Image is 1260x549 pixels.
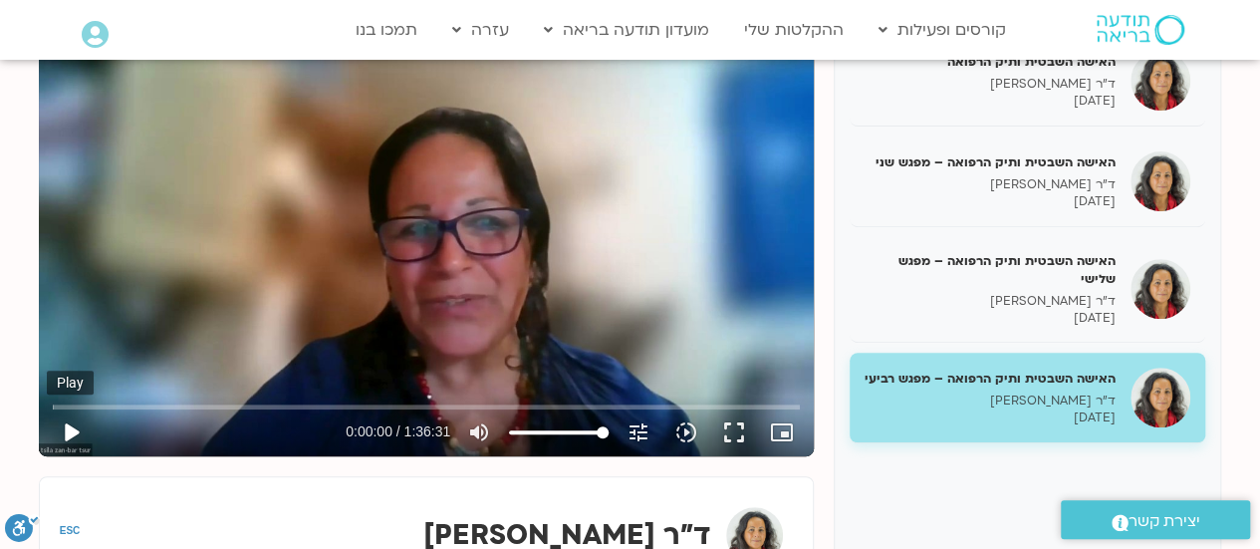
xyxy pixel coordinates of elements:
[534,11,719,49] a: מועדון תודעה בריאה
[1131,151,1190,211] img: האישה השבטית ותיק הרפואה – מפגש שני
[1131,51,1190,111] img: האישה השבטית ותיק הרפואה
[865,193,1116,210] p: [DATE]
[1131,259,1190,319] img: האישה השבטית ותיק הרפואה – מפגש שלישי
[865,370,1116,388] h5: האישה השבטית ותיק הרפואה – מפגש רביעי
[865,53,1116,71] h5: האישה השבטית ותיק הרפואה
[1129,508,1200,535] span: יצירת קשר
[442,11,519,49] a: עזרה
[734,11,854,49] a: ההקלטות שלי
[865,393,1116,410] p: ד״ר [PERSON_NAME]
[1097,15,1184,45] img: תודעה בריאה
[1061,500,1250,539] a: יצירת קשר
[865,176,1116,193] p: ד״ר [PERSON_NAME]
[865,93,1116,110] p: [DATE]
[865,76,1116,93] p: ד״ר [PERSON_NAME]
[865,252,1116,288] h5: האישה השבטית ותיק הרפואה – מפגש שלישי
[865,310,1116,327] p: [DATE]
[865,410,1116,426] p: [DATE]
[865,153,1116,171] h5: האישה השבטית ותיק הרפואה – מפגש שני
[346,11,427,49] a: תמכו בנו
[869,11,1016,49] a: קורסים ופעילות
[865,293,1116,310] p: ד״ר [PERSON_NAME]
[1131,368,1190,427] img: האישה השבטית ותיק הרפואה – מפגש רביעי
